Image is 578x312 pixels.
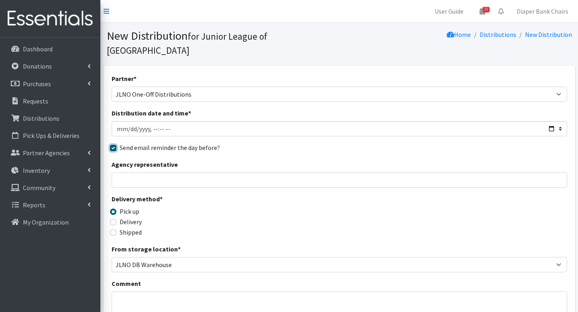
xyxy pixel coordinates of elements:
p: Distributions [23,114,59,122]
a: Requests [3,93,97,109]
label: Shipped [120,227,142,237]
p: Inventory [23,166,50,174]
p: Reports [23,201,45,209]
label: Send email reminder the day before? [120,143,220,152]
a: Inventory [3,162,97,178]
a: Home [447,30,471,38]
label: Agency representative [112,160,178,169]
a: Distributions [3,110,97,126]
legend: Delivery method [112,194,226,207]
label: Partner [112,74,136,83]
a: Dashboard [3,41,97,57]
h1: New Distribution [107,29,336,57]
abbr: required [134,75,136,83]
p: My Organization [23,218,69,226]
img: HumanEssentials [3,5,97,32]
abbr: required [188,109,191,117]
a: New Distribution [525,30,572,38]
a: Reports [3,197,97,213]
label: Distribution date and time [112,108,191,118]
label: Pick up [120,207,139,216]
a: Purchases [3,76,97,92]
label: From storage location [112,244,181,254]
p: Pick Ups & Deliveries [23,132,79,140]
label: Comment [112,279,141,288]
a: Pick Ups & Deliveries [3,128,97,144]
abbr: required [178,245,181,253]
small: for Junior League of [GEOGRAPHIC_DATA] [107,30,267,56]
p: Purchases [23,80,51,88]
a: Diaper Bank Chairs [510,3,575,19]
a: Community [3,180,97,196]
a: User Guide [428,3,470,19]
span: 20 [482,7,490,12]
p: Partner Agencies [23,149,70,157]
abbr: required [160,195,163,203]
a: Donations [3,58,97,74]
a: Partner Agencies [3,145,97,161]
a: Distributions [480,30,516,38]
p: Community [23,184,55,192]
a: My Organization [3,214,97,230]
label: Delivery [120,217,142,227]
p: Donations [23,62,52,70]
a: 20 [473,3,492,19]
p: Dashboard [23,45,53,53]
p: Requests [23,97,48,105]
